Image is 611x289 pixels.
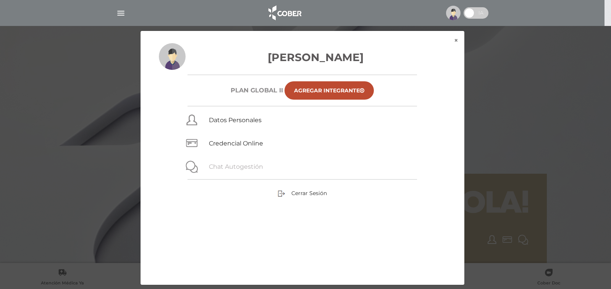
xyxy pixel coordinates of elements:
[209,140,263,147] a: Credencial Online
[448,31,464,50] button: ×
[209,163,263,170] a: Chat Autogestión
[116,8,126,18] img: Cober_menu-lines-white.svg
[231,87,283,94] h6: Plan GLOBAL II
[159,49,446,65] h3: [PERSON_NAME]
[264,4,304,22] img: logo_cober_home-white.png
[284,81,374,100] a: Agregar Integrante
[446,6,461,20] img: profile-placeholder.svg
[278,189,327,196] a: Cerrar Sesión
[159,43,186,70] img: profile-placeholder.svg
[278,190,285,197] img: sign-out.png
[291,190,327,197] span: Cerrar Sesión
[209,116,262,124] a: Datos Personales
